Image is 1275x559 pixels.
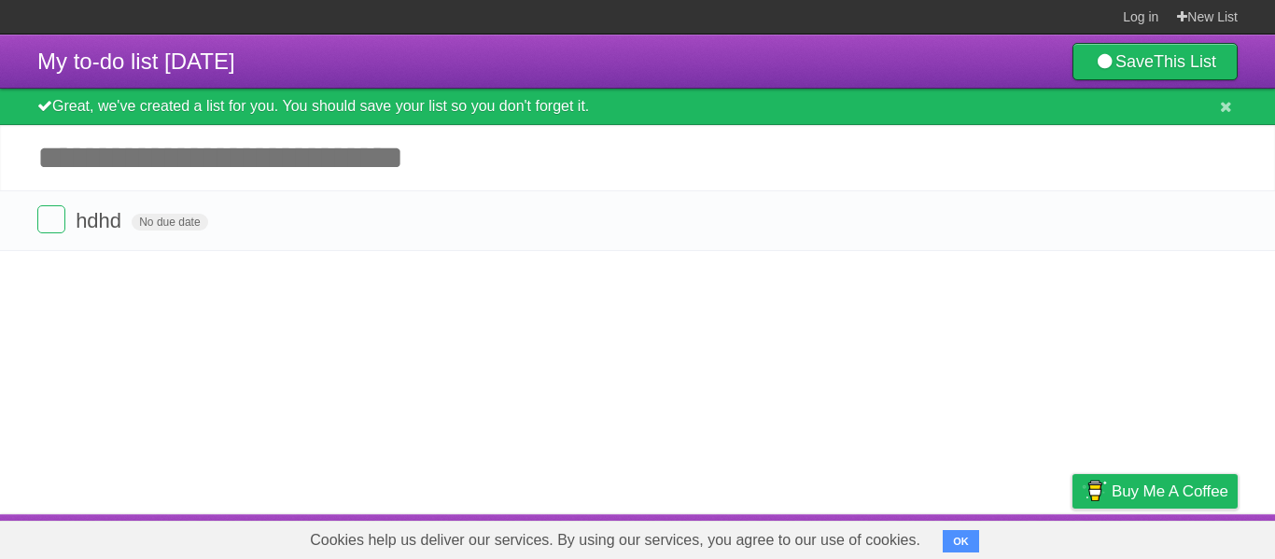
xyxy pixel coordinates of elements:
[291,522,939,559] span: Cookies help us deliver our services. By using our services, you agree to our use of cookies.
[886,519,961,554] a: Developers
[1048,519,1097,554] a: Privacy
[824,519,863,554] a: About
[1072,474,1238,509] a: Buy me a coffee
[985,519,1026,554] a: Terms
[1120,519,1238,554] a: Suggest a feature
[1154,52,1216,71] b: This List
[1072,43,1238,80] a: SaveThis List
[76,209,126,232] span: hdhd
[37,49,235,74] span: My to-do list [DATE]
[1112,475,1228,508] span: Buy me a coffee
[37,205,65,233] label: Done
[943,530,979,552] button: OK
[1082,475,1107,507] img: Buy me a coffee
[132,214,207,231] span: No due date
